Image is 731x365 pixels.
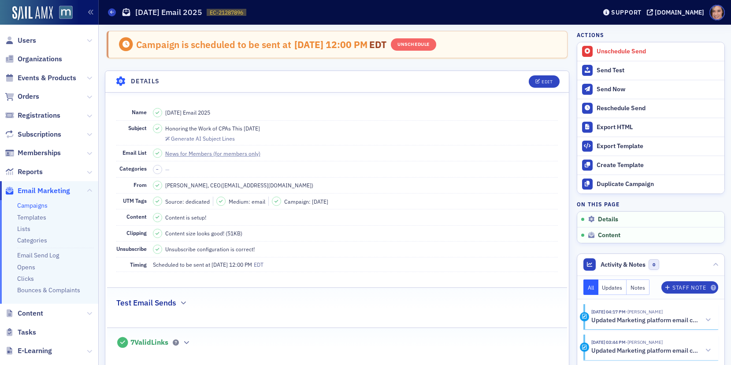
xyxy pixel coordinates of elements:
[577,80,724,99] button: Send Now
[18,92,39,101] span: Orders
[661,281,718,294] button: Staff Note
[17,213,46,221] a: Templates
[649,259,660,270] span: 0
[18,36,36,45] span: Users
[5,186,70,196] a: Email Marketing
[156,166,159,172] span: –
[577,61,724,80] button: Send Test
[18,73,76,83] span: Events & Products
[17,201,48,209] a: Campaigns
[672,285,706,290] div: Staff Note
[326,38,367,51] span: 12:00 PM
[165,213,206,221] span: Content is setup!
[577,175,724,194] button: Duplicate Campaign
[130,338,168,347] span: 7 Valid Links
[591,346,712,355] button: Updated Marketing platform email campaign: [DATE] Email 2025
[165,108,210,116] span: [DATE] Email 2025
[577,118,724,137] a: Export HTML
[709,5,725,20] span: Profile
[5,328,36,337] a: Tasks
[5,167,43,177] a: Reports
[598,216,618,223] span: Details
[580,312,589,321] div: Activity
[18,309,43,318] span: Content
[128,124,147,131] span: Subject
[284,197,328,205] span: Campaign: [DATE]
[598,279,627,295] button: Updates
[136,39,291,50] div: Campaign is scheduled to be sent at
[294,38,326,51] span: [DATE]
[597,180,720,188] div: Duplicate Campaign
[116,245,147,252] span: Unsubscribe
[5,111,60,120] a: Registrations
[597,161,720,169] div: Create Template
[153,261,210,268] span: Scheduled to be sent at
[130,261,147,268] span: Timing
[18,54,62,64] span: Organizations
[626,339,663,345] span: Katie Foo
[165,197,210,205] span: Source: dedicated
[17,251,59,259] a: Email Send Log
[5,148,61,158] a: Memberships
[116,297,176,309] h2: Test Email Sends
[18,328,36,337] span: Tasks
[5,346,52,356] a: E-Learning
[577,200,725,208] h4: On this page
[626,309,663,315] span: Katie Foo
[577,31,604,39] h4: Actions
[126,213,147,220] span: Content
[123,197,147,204] span: UTM Tags
[171,136,235,141] div: Generate AI Subject Lines
[165,166,170,173] span: —
[132,108,147,115] span: Name
[229,197,265,205] span: Medium: email
[53,6,73,21] a: View Homepage
[122,149,147,156] span: Email List
[126,229,147,236] span: Clipping
[597,142,720,150] div: Export Template
[12,6,53,20] img: SailAMX
[165,245,255,253] span: Unsubscribe configuration is correct!
[597,48,720,56] div: Unschedule Send
[165,229,242,237] span: Content size looks good! (51KB)
[580,343,589,352] div: Activity
[5,130,61,139] a: Subscriptions
[18,186,70,196] span: Email Marketing
[611,8,642,16] div: Support
[591,347,701,355] h5: Updated Marketing platform email campaign: [DATE] Email 2025
[591,309,626,315] time: 8/28/2025 04:17 PM
[391,38,436,51] button: Unschedule
[5,73,76,83] a: Events & Products
[18,346,52,356] span: E-Learning
[598,231,620,239] span: Content
[165,149,268,157] a: News for Members (for members only)
[577,99,724,118] button: Reschedule Send
[542,79,553,84] div: Edit
[18,167,43,177] span: Reports
[210,9,243,16] span: EC-21287896
[134,181,147,188] span: From
[5,36,36,45] a: Users
[597,123,720,131] div: Export HTML
[17,275,34,283] a: Clicks
[5,309,43,318] a: Content
[591,316,712,325] button: Updated Marketing platform email campaign: [DATE] Email 2025
[165,124,260,132] span: Honoring the Work of CPAs This [DATE]
[119,165,147,172] span: Categories
[165,134,235,142] button: Generate AI Subject Lines
[5,54,62,64] a: Organizations
[591,317,701,324] h5: Updated Marketing platform email campaign: [DATE] Email 2025
[5,92,39,101] a: Orders
[229,261,252,268] span: 12:00 PM
[18,111,60,120] span: Registrations
[165,181,313,189] span: [PERSON_NAME], CEO ( [EMAIL_ADDRESS][DOMAIN_NAME] )
[17,286,80,294] a: Bounces & Complaints
[59,6,73,19] img: SailAMX
[583,279,598,295] button: All
[17,225,30,233] a: Lists
[18,148,61,158] span: Memberships
[655,8,704,16] div: [DOMAIN_NAME]
[577,42,724,61] button: Unschedule Send
[529,75,559,88] button: Edit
